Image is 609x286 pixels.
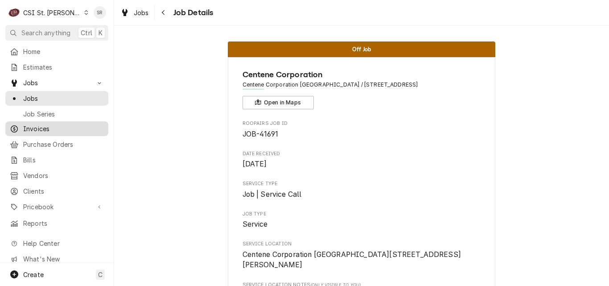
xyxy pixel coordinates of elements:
span: Bills [23,155,104,165]
span: Pricebook [23,202,91,211]
span: Service Location [243,249,481,270]
button: Navigate back [156,5,171,20]
a: Go to Help Center [5,236,108,251]
span: Service [243,220,268,228]
span: Search anything [21,28,70,37]
span: Service Location [243,240,481,248]
span: What's New [23,254,103,264]
span: JOB-41691 [243,130,278,138]
a: Go to What's New [5,252,108,266]
span: Roopairs Job ID [243,120,481,127]
div: Roopairs Job ID [243,120,481,139]
a: Jobs [117,5,152,20]
a: Go to Pricebook [5,199,108,214]
span: C [98,270,103,279]
div: Service Type [243,180,481,199]
span: Off Job [352,46,371,52]
div: SR [94,6,106,19]
span: Ctrl [81,28,92,37]
button: Open in Maps [243,96,314,109]
a: Bills [5,153,108,167]
span: Jobs [23,78,91,87]
div: Date Received [243,150,481,170]
span: Jobs [134,8,149,17]
div: CSI St. Louis's Avatar [8,6,21,19]
span: K [99,28,103,37]
span: Clients [23,187,104,196]
span: Job | Service Call [243,190,302,199]
span: Job Type [243,219,481,230]
span: Jobs [23,94,104,103]
span: Invoices [23,124,104,133]
span: Service Type [243,180,481,187]
div: Job Type [243,211,481,230]
span: Home [23,47,104,56]
a: Go to Jobs [5,75,108,90]
div: Stephani Roth's Avatar [94,6,106,19]
button: Search anythingCtrlK [5,25,108,41]
div: Service Location [243,240,481,270]
a: Job Series [5,107,108,121]
span: Create [23,271,44,278]
div: Client Information [243,69,481,109]
a: Invoices [5,121,108,136]
span: Estimates [23,62,104,72]
a: Clients [5,184,108,199]
span: Centene Corporation [GEOGRAPHIC_DATA][STREET_ADDRESS][PERSON_NAME] [243,250,461,269]
span: Vendors [23,171,104,180]
span: Job Series [23,109,104,119]
span: Address [243,81,481,89]
span: Name [243,69,481,81]
a: Jobs [5,91,108,106]
div: CSI St. [PERSON_NAME] [23,8,81,17]
span: Job Details [171,7,214,19]
span: Service Type [243,189,481,200]
span: Help Center [23,239,103,248]
a: Home [5,44,108,59]
a: Purchase Orders [5,137,108,152]
span: Date Received [243,150,481,158]
span: Purchase Orders [23,140,104,149]
span: Job Type [243,211,481,218]
div: Status [228,41,495,57]
span: Date Received [243,159,481,170]
a: Estimates [5,60,108,75]
a: Vendors [5,168,108,183]
span: [DATE] [243,160,267,168]
span: Roopairs Job ID [243,129,481,140]
span: Reports [23,219,104,228]
div: C [8,6,21,19]
a: Reports [5,216,108,231]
